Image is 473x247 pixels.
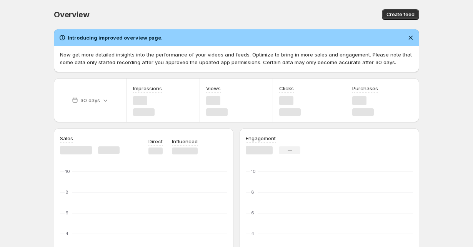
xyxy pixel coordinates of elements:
[68,34,163,41] h2: Introducing improved overview page.
[251,231,254,236] text: 4
[80,96,100,104] p: 30 days
[386,12,415,18] span: Create feed
[405,32,416,43] button: Dismiss notification
[65,231,68,236] text: 4
[251,210,254,216] text: 6
[54,10,89,19] span: Overview
[382,9,419,20] button: Create feed
[172,138,198,145] p: Influenced
[65,189,68,195] text: 8
[251,169,256,174] text: 10
[60,134,73,142] h3: Sales
[279,85,294,92] h3: Clicks
[352,85,378,92] h3: Purchases
[148,138,163,145] p: Direct
[246,134,276,142] h3: Engagement
[65,210,68,216] text: 6
[206,85,221,92] h3: Views
[65,169,70,174] text: 10
[251,189,254,195] text: 8
[133,85,162,92] h3: Impressions
[60,51,413,66] p: Now get more detailed insights into the performance of your videos and feeds. Optimize to bring i...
